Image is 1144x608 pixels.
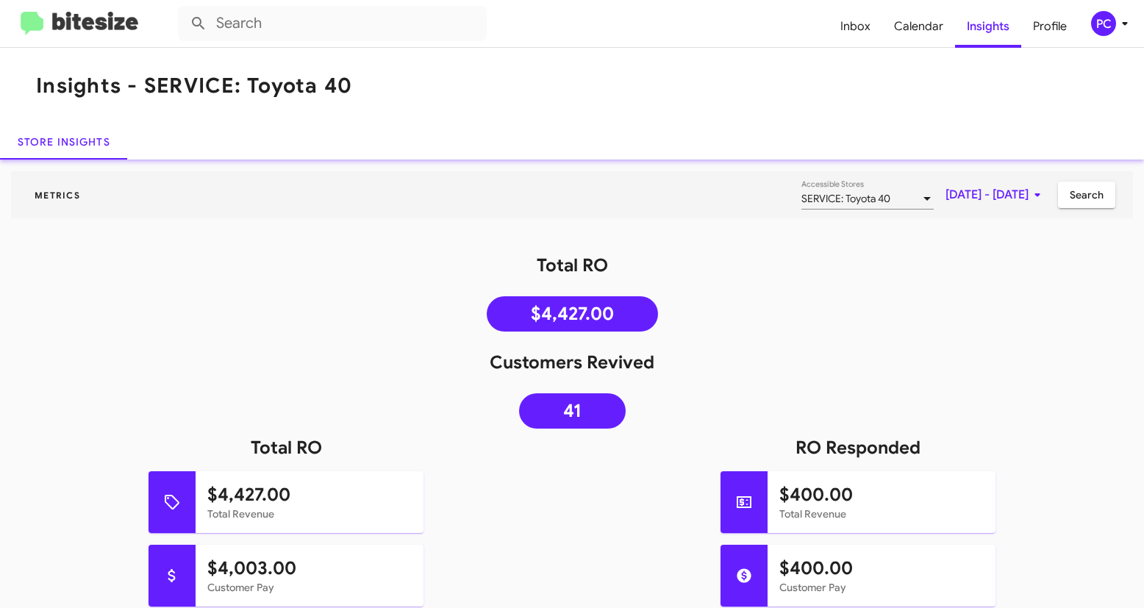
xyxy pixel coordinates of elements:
[945,182,1046,208] span: [DATE] - [DATE]
[207,580,412,595] mat-card-subtitle: Customer Pay
[207,557,412,580] h1: $4,003.00
[1070,182,1104,208] span: Search
[955,5,1021,48] a: Insights
[1021,5,1079,48] a: Profile
[1058,182,1115,208] button: Search
[178,6,487,41] input: Search
[572,436,1144,459] h1: RO Responded
[801,192,890,205] span: SERVICE: Toyota 40
[563,404,582,418] span: 41
[1079,11,1128,36] button: PC
[36,74,352,98] h1: Insights - SERVICE: Toyota 40
[934,182,1058,208] button: [DATE] - [DATE]
[779,483,984,507] h1: $400.00
[1091,11,1116,36] div: PC
[779,507,984,521] mat-card-subtitle: Total Revenue
[531,307,614,321] span: $4,427.00
[779,557,984,580] h1: $400.00
[882,5,955,48] a: Calendar
[23,190,92,201] span: Metrics
[207,483,412,507] h1: $4,427.00
[829,5,882,48] a: Inbox
[207,507,412,521] mat-card-subtitle: Total Revenue
[779,580,984,595] mat-card-subtitle: Customer Pay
